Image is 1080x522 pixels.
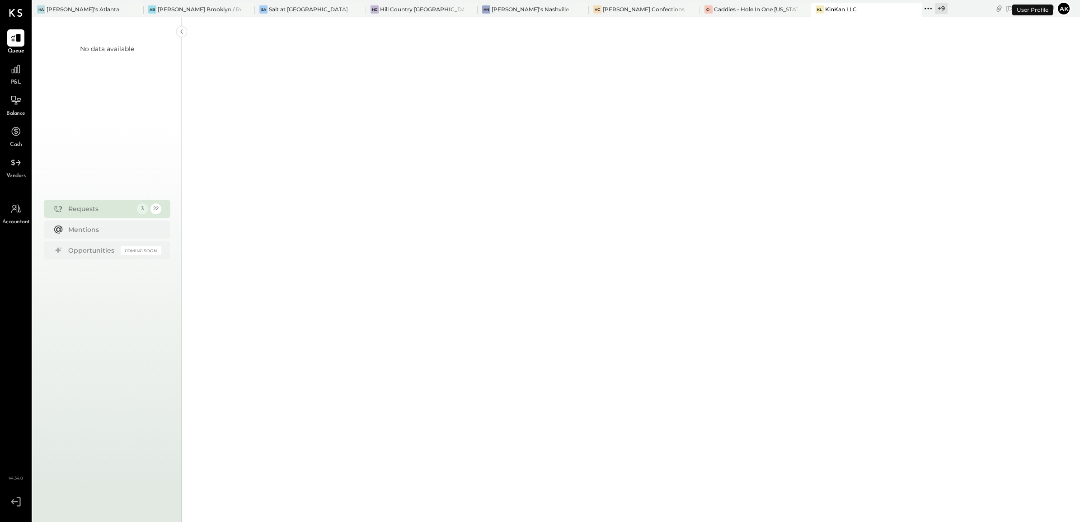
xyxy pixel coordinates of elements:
div: AB [148,5,156,14]
span: Queue [8,47,24,56]
div: Requests [68,204,132,213]
div: [PERSON_NAME] Confections - [GEOGRAPHIC_DATA] [603,5,686,13]
div: 3 [137,203,148,214]
div: copy link [995,4,1004,13]
button: Ak [1057,1,1071,16]
div: HA [37,5,45,14]
div: Hill Country [GEOGRAPHIC_DATA] [380,5,464,13]
div: [PERSON_NAME]'s Atlanta [47,5,119,13]
div: Salt at [GEOGRAPHIC_DATA] [269,5,348,13]
div: [PERSON_NAME]'s Nashville [492,5,569,13]
div: Coming Soon [121,246,161,255]
div: No data available [80,44,134,53]
span: Accountant [2,218,30,226]
div: Sa [259,5,268,14]
div: Caddies - Hole In One [US_STATE] [714,5,798,13]
div: Mentions [68,225,157,234]
a: Cash [0,123,31,149]
div: VC [593,5,601,14]
div: HC [371,5,379,14]
div: User Profile [1012,5,1053,15]
span: Balance [6,110,25,118]
div: HN [482,5,490,14]
div: + 9 [935,3,948,14]
a: Balance [0,92,31,118]
div: C- [704,5,713,14]
span: Cash [10,141,22,149]
a: P&L [0,61,31,87]
span: P&L [11,79,21,87]
div: KinKan LLC [825,5,857,13]
a: Accountant [0,200,31,226]
div: Opportunities [68,246,116,255]
div: 22 [150,203,161,214]
a: Queue [0,29,31,56]
div: [PERSON_NAME] Brooklyn / Rebel Cafe [158,5,241,13]
div: KL [816,5,824,14]
a: Vendors [0,154,31,180]
span: Vendors [6,172,26,180]
div: [DATE] [1006,4,1054,13]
